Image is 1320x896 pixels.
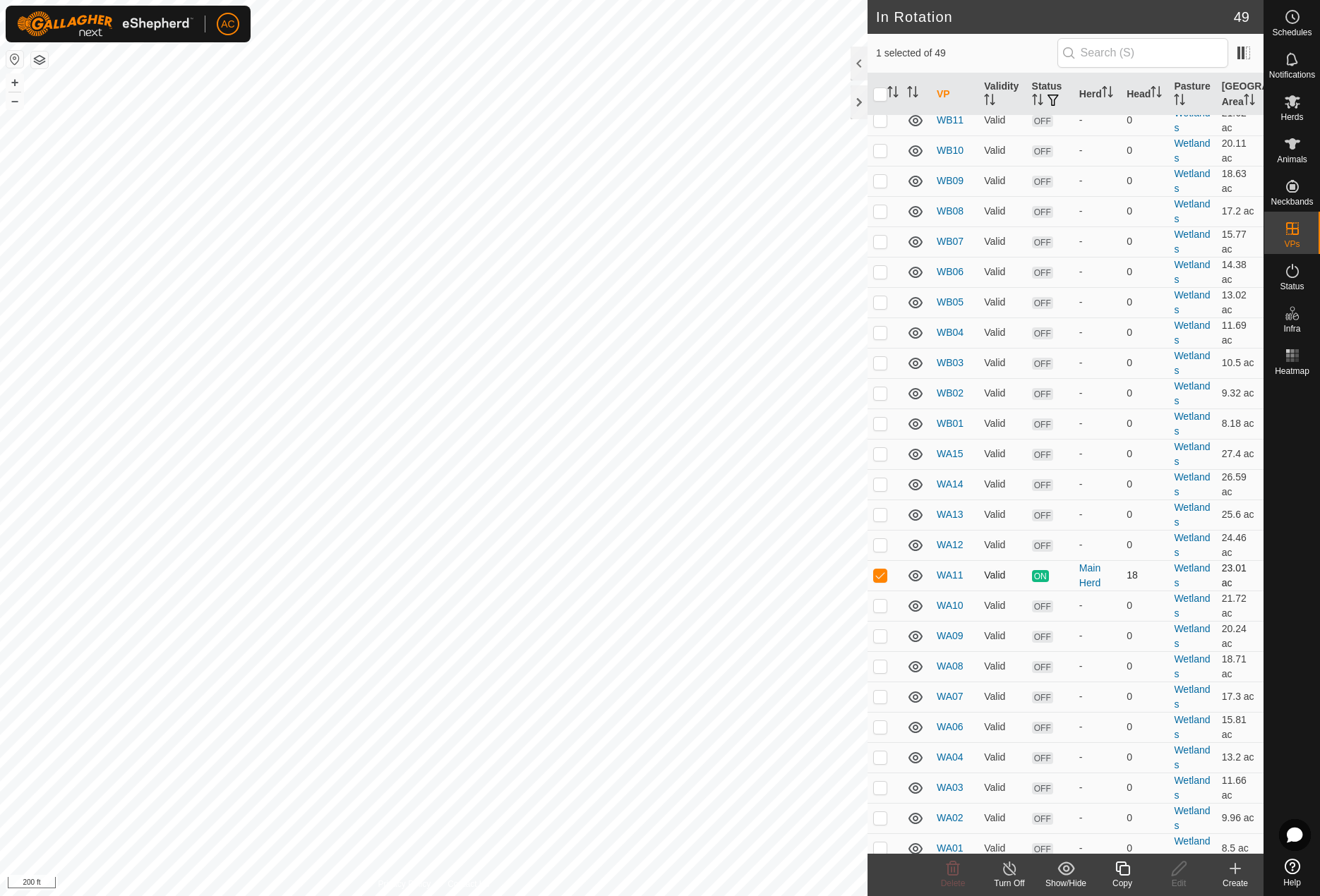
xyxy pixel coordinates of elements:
td: 0 [1121,317,1168,348]
a: WB02 [937,387,964,399]
td: 18 [1121,560,1168,591]
td: 0 [1121,257,1168,287]
p-sorticon: Activate to sort [887,88,899,99]
div: - [1079,538,1115,552]
td: 26.59 ac [1216,469,1264,500]
span: Help [1283,878,1301,887]
span: OFF [1032,600,1053,612]
p-sorticon: Activate to sort [1102,88,1113,99]
p-sorticon: Activate to sort [907,88,918,99]
a: Wetlands [1174,532,1210,558]
h2: In Rotation [876,8,1234,25]
div: Copy [1094,877,1151,890]
a: WB06 [937,266,964,277]
a: Wetlands [1174,471,1210,497]
a: WB10 [937,145,964,156]
div: - [1079,750,1115,765]
div: - [1079,689,1115,704]
td: 18.71 ac [1216,651,1264,682]
a: WA08 [937,660,964,672]
button: – [6,92,23,109]
td: Valid [978,439,1026,469]
td: Valid [978,530,1026,560]
td: Valid [978,196,1026,226]
a: WB09 [937,175,964,186]
button: Reset Map [6,51,23,68]
td: 0 [1121,591,1168,621]
td: 11.69 ac [1216,317,1264,348]
a: WA15 [937,448,964,459]
td: Valid [978,378,1026,408]
p-sorticon: Activate to sort [1032,96,1043,107]
input: Search (S) [1057,38,1228,68]
span: OFF [1032,115,1053,127]
a: WB11 [937,114,964,126]
th: Head [1121,73,1168,116]
div: - [1079,447,1115,461]
a: WA07 [937,691,964,702]
span: AC [221,17,234,32]
a: Wetlands [1174,653,1210,679]
span: Neckbands [1271,198,1313,206]
span: OFF [1032,176,1053,188]
a: Wetlands [1174,411,1210,437]
td: 0 [1121,196,1168,226]
span: OFF [1032,661,1053,673]
a: Privacy Policy [378,878,431,890]
td: Valid [978,135,1026,166]
a: WA12 [937,539,964,550]
td: 8.5 ac [1216,833,1264,864]
span: OFF [1032,145,1053,157]
td: 9.96 ac [1216,803,1264,833]
p-sorticon: Activate to sort [984,96,995,107]
td: 0 [1121,773,1168,803]
a: Contact Us [448,878,489,890]
td: Valid [978,621,1026,651]
div: Create [1207,877,1264,890]
a: WB01 [937,418,964,429]
td: 20.11 ac [1216,135,1264,166]
td: 10.5 ac [1216,348,1264,378]
a: Wetlands [1174,380,1210,406]
td: 0 [1121,833,1168,864]
th: Herd [1074,73,1121,116]
td: 0 [1121,408,1168,439]
span: OFF [1032,449,1053,461]
a: Wetlands [1174,835,1210,861]
button: + [6,74,23,91]
div: - [1079,841,1115,856]
td: Valid [978,105,1026,135]
td: 17.2 ac [1216,196,1264,226]
a: Wetlands [1174,198,1210,224]
td: 0 [1121,742,1168,773]
span: OFF [1032,388,1053,400]
a: Wetlands [1174,684,1210,710]
a: Wetlands [1174,441,1210,467]
span: OFF [1032,813,1053,825]
td: Valid [978,591,1026,621]
a: WB03 [937,357,964,368]
a: WA04 [937,751,964,763]
span: Notifications [1269,71,1315,79]
div: - [1079,416,1115,431]
a: Wetlands [1174,775,1210,801]
a: WA14 [937,478,964,490]
td: 0 [1121,712,1168,742]
td: Valid [978,500,1026,530]
p-sorticon: Activate to sort [1151,88,1162,99]
td: Valid [978,348,1026,378]
span: OFF [1032,327,1053,339]
a: Wetlands [1174,562,1210,588]
td: Valid [978,226,1026,257]
div: Edit [1151,877,1207,890]
img: Gallagher Logo [17,11,193,37]
a: Wetlands [1174,350,1210,376]
span: OFF [1032,691,1053,703]
a: WA03 [937,782,964,793]
div: - [1079,659,1115,674]
td: 0 [1121,166,1168,196]
a: WA06 [937,721,964,732]
div: - [1079,143,1115,158]
a: Wetlands [1174,744,1210,770]
span: OFF [1032,358,1053,370]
